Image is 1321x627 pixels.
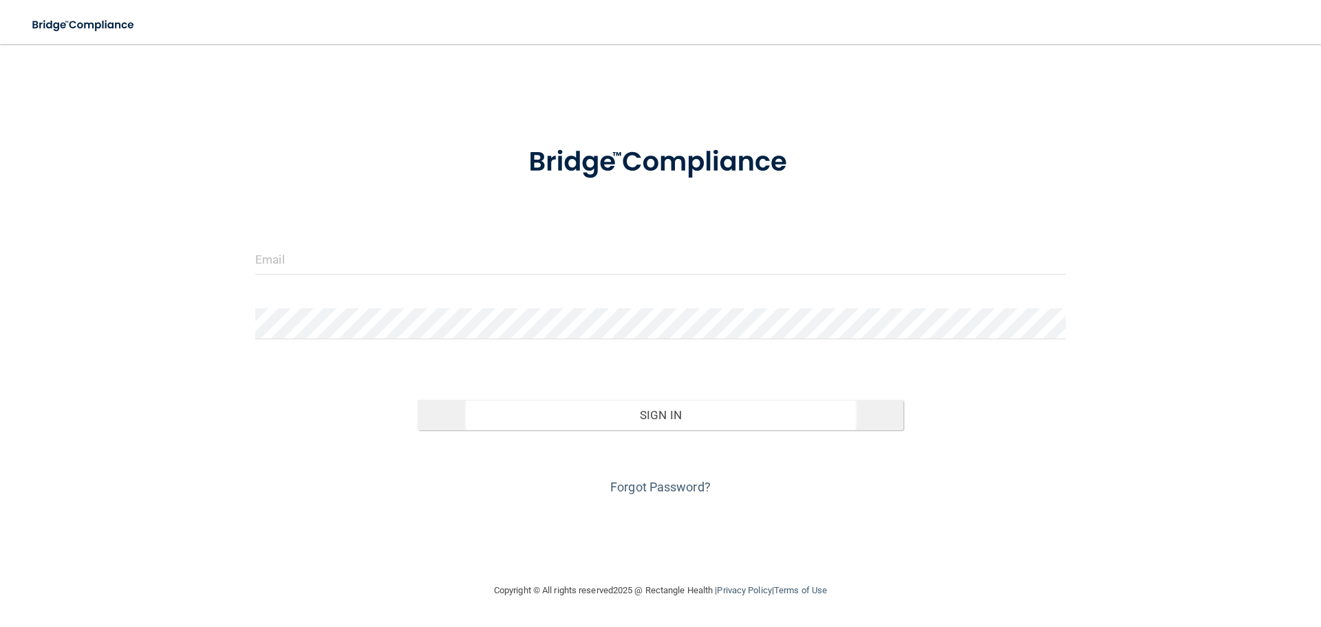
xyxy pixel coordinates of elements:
[21,11,147,39] img: bridge_compliance_login_screen.278c3ca4.svg
[610,480,711,494] a: Forgot Password?
[500,127,821,198] img: bridge_compliance_login_screen.278c3ca4.svg
[774,585,827,595] a: Terms of Use
[409,568,912,613] div: Copyright © All rights reserved 2025 @ Rectangle Health | |
[255,244,1066,275] input: Email
[717,585,771,595] a: Privacy Policy
[418,400,904,430] button: Sign In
